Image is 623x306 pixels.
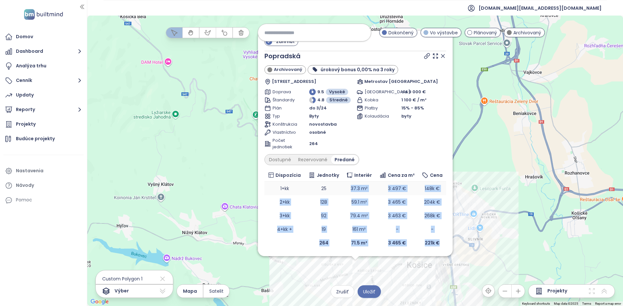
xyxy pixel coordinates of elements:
[273,121,295,128] span: Konštrukcia
[264,195,305,209] td: 2+kk
[343,209,375,222] td: 79.4 m²
[351,240,367,246] b: 71.5 m²
[305,195,343,209] td: 128
[3,118,84,131] a: Projekty
[364,113,387,119] span: Kolaudácia
[364,78,438,85] span: Metrostav [GEOGRAPHIC_DATA]
[16,167,43,175] div: Nastavenia
[183,288,197,295] span: Mapa
[582,302,591,305] a: Terms (opens in new tab)
[364,97,387,103] span: Kobka
[264,222,305,236] td: 4+kk +
[309,141,318,147] span: 264
[309,129,326,136] span: osobné
[273,137,295,150] span: Počet jednotiek
[317,89,324,95] span: 9.5
[3,179,84,192] a: Návody
[354,172,372,179] span: Interiér
[364,105,387,111] span: Platby
[265,155,295,164] div: Dostupné
[547,287,567,295] span: Projekty
[209,288,224,295] span: Satelit
[3,60,84,73] a: Analýza trhu
[387,172,414,179] span: Cena za m²
[316,172,339,179] span: Jednotky
[3,74,84,87] button: Cenník
[329,89,345,95] span: Vysoké
[16,135,55,143] div: Budúce projekty
[331,285,354,298] button: Zrušiť
[336,288,349,295] span: Zrušiť
[275,172,301,179] span: Dispozícia
[388,240,406,246] b: 3 465 €
[273,113,295,119] span: Typ
[401,113,411,119] span: byty
[513,29,541,36] span: Archivovaný
[3,45,84,58] button: Dashboard
[364,89,387,95] span: [GEOGRAPHIC_DATA]
[273,89,295,95] span: Doprava
[329,97,348,103] span: Stredné
[317,97,324,103] span: 4.8
[22,8,65,21] img: logo
[388,185,406,192] span: 3 497 €
[522,301,550,306] button: Keyboard shortcuts
[474,29,497,36] span: Plánovaný
[89,298,110,306] a: Open this area in Google Maps (opens a new window)
[363,288,375,295] span: Uložiť
[273,105,295,111] span: Plán
[401,89,426,95] span: od 9 000 €
[401,105,424,111] span: 15% - 85%
[177,285,203,298] button: Mapa
[264,51,300,61] a: Popradská
[430,29,458,36] span: Vo výstavbe
[3,30,84,43] a: Domov
[273,38,298,46] span: Zahrnúť
[264,182,305,195] td: 1+kk
[554,302,578,305] span: Map data ©2025
[388,29,414,36] span: Dokončený
[358,285,381,298] button: Uložiť
[343,222,375,236] td: 161 m²
[305,209,343,222] td: 92
[3,103,84,116] button: Reporty
[16,196,32,204] div: Pomoc
[309,121,337,128] span: novostavba
[319,240,328,246] b: 264
[320,66,394,73] b: úrokový bonus 0,00% na 3 roky
[595,302,621,305] a: Report a map error
[401,97,426,103] span: 1 100 € / m²
[388,212,406,219] span: 3 463 €
[424,199,440,205] span: 204k €
[309,105,327,111] span: do 3/24
[396,226,398,232] span: -
[272,78,316,85] span: [STREET_ADDRESS]
[16,120,36,128] div: Projekty
[425,185,440,192] span: 148k €
[16,33,33,41] div: Domov
[3,194,84,207] div: Pomoc
[343,182,375,195] td: 37.3 m²
[305,222,343,236] td: 19
[3,132,84,145] a: Budúce projekty
[431,226,434,232] span: -
[3,164,84,177] a: Nastavenia
[309,113,319,119] span: Byty
[430,172,443,179] span: Cena
[388,199,406,205] span: 3 465 €
[425,240,440,246] b: 221k €
[16,62,46,70] div: Analýza trhu
[203,285,229,298] button: Satelit
[96,274,142,284] span: Custom Polygon 1
[16,91,34,99] div: Updaty
[305,182,343,195] td: 25
[274,66,302,73] span: Archivovaný
[424,212,440,219] span: 268k €
[343,195,375,209] td: 59.1 m²
[16,181,34,189] div: Návody
[273,129,295,136] span: Vlastníctvo
[264,209,305,222] td: 3+kk
[273,97,295,103] span: Štandardy
[3,89,84,102] a: Updaty
[479,0,602,16] span: [DOMAIN_NAME][EMAIL_ADDRESS][DOMAIN_NAME]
